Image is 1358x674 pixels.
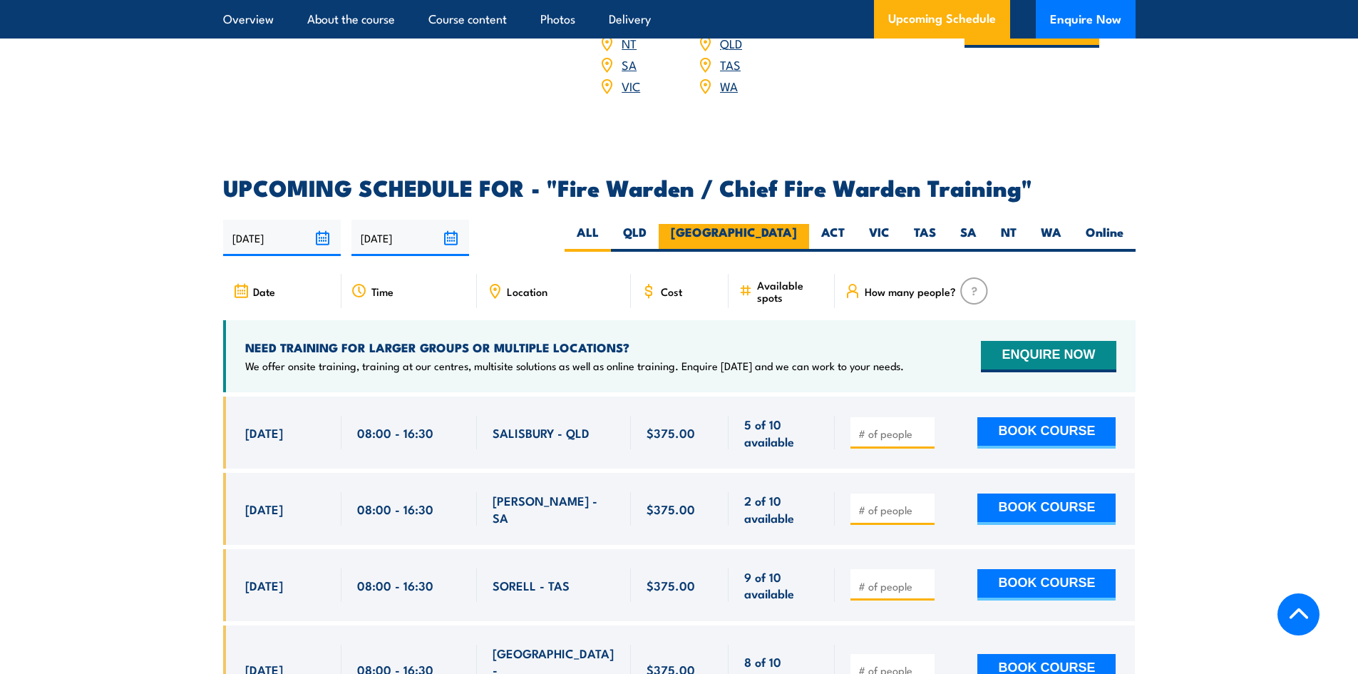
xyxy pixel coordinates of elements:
a: WA [720,77,738,94]
span: $375.00 [647,424,695,441]
label: TAS [902,224,948,252]
span: SORELL - TAS [493,577,570,593]
a: SA [622,56,637,73]
label: Online [1074,224,1136,252]
input: # of people [858,503,930,517]
span: $375.00 [647,577,695,593]
label: [GEOGRAPHIC_DATA] [659,224,809,252]
label: ALL [565,224,611,252]
input: From date [223,220,341,256]
a: VIC [622,77,640,94]
span: 08:00 - 16:30 [357,424,433,441]
span: Date [253,285,275,297]
input: # of people [858,427,930,441]
button: BOOK COURSE [977,417,1116,449]
label: ACT [809,224,857,252]
label: VIC [857,224,902,252]
span: 9 of 10 available [744,568,819,602]
span: $375.00 [647,501,695,517]
button: BOOK COURSE [977,494,1116,525]
label: SA [948,224,989,252]
label: NT [989,224,1029,252]
label: WA [1029,224,1074,252]
span: Location [507,285,547,297]
a: TAS [720,56,741,73]
a: NT [622,34,637,51]
span: SALISBURY - QLD [493,424,590,441]
button: ENQUIRE NOW [981,341,1116,372]
span: How many people? [865,285,956,297]
a: QLD [720,34,742,51]
span: Time [371,285,393,297]
p: We offer onsite training, training at our centres, multisite solutions as well as online training... [245,359,904,373]
button: BOOK COURSE [977,569,1116,601]
span: [DATE] [245,424,283,441]
span: [DATE] [245,501,283,517]
span: 08:00 - 16:30 [357,577,433,593]
label: QLD [611,224,659,252]
h4: NEED TRAINING FOR LARGER GROUPS OR MULTIPLE LOCATIONS? [245,339,904,355]
h2: UPCOMING SCHEDULE FOR - "Fire Warden / Chief Fire Warden Training" [223,177,1136,197]
span: 2 of 10 available [744,492,819,526]
span: Cost [661,285,682,297]
span: 08:00 - 16:30 [357,501,433,517]
span: [PERSON_NAME] - SA [493,492,615,526]
span: 5 of 10 available [744,416,819,449]
input: To date [351,220,469,256]
span: Available spots [757,279,825,303]
input: # of people [858,579,930,593]
span: [DATE] [245,577,283,593]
